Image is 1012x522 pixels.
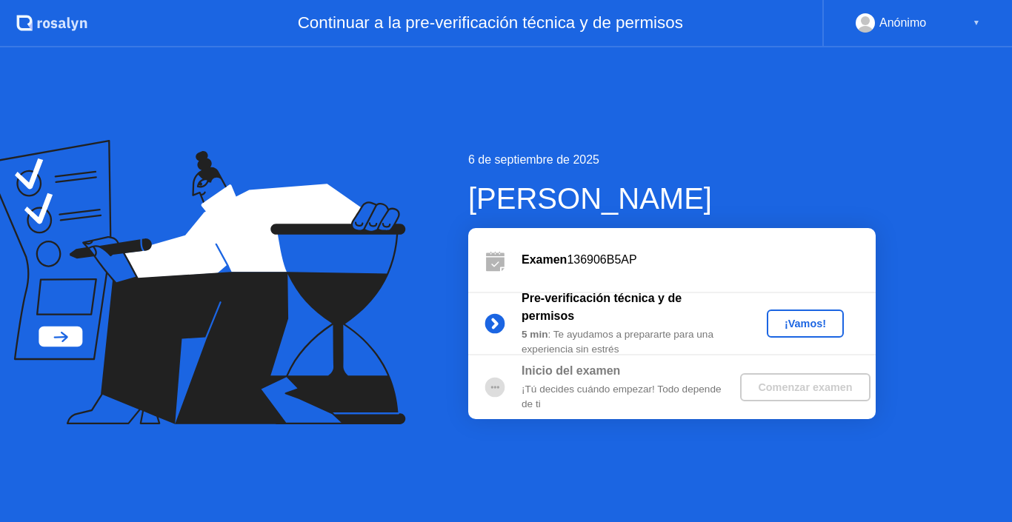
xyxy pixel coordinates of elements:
div: : Te ayudamos a prepararte para una experiencia sin estrés [522,327,735,358]
div: Anónimo [879,13,926,33]
div: 6 de septiembre de 2025 [468,151,876,169]
b: Inicio del examen [522,364,620,377]
b: Pre-verificación técnica y de permisos [522,292,682,322]
button: Comenzar examen [740,373,870,401]
div: ¡Tú decides cuándo empezar! Todo depende de ti [522,382,735,412]
div: 136906B5AP [522,251,876,269]
div: [PERSON_NAME] [468,176,876,221]
b: 5 min [522,329,548,340]
div: Comenzar examen [746,381,864,393]
div: ▼ [973,13,980,33]
button: ¡Vamos! [767,309,844,338]
div: ¡Vamos! [773,318,838,329]
b: Examen [522,253,567,266]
